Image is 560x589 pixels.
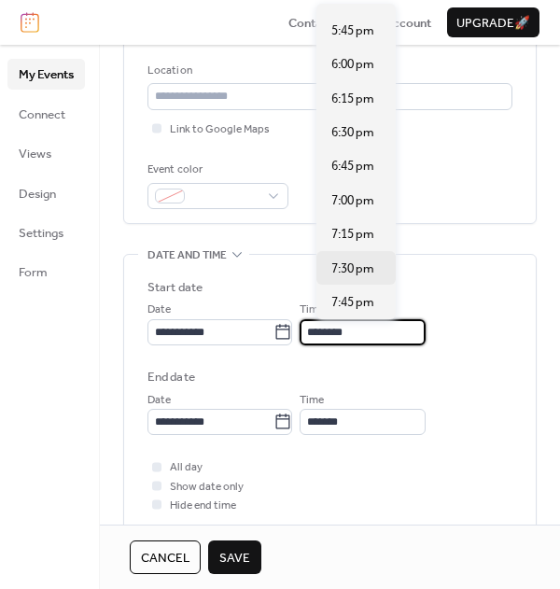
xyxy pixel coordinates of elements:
button: Cancel [130,540,201,574]
div: Start date [147,278,203,297]
span: All day [170,458,203,477]
span: Form [19,263,48,282]
span: Time [300,391,324,410]
img: logo [21,12,39,33]
span: 5:45 pm [331,21,374,40]
span: Contact Us [288,14,350,33]
div: Event color [147,161,285,179]
span: Time [300,301,324,319]
span: 7:15 pm [331,225,374,244]
span: Upgrade 🚀 [456,14,530,33]
span: My Events [19,65,74,84]
span: Settings [19,224,63,243]
a: Contact Us [288,13,350,32]
span: 7:00 pm [331,191,374,210]
button: Save [208,540,261,574]
span: 6:00 pm [331,55,374,74]
a: Views [7,138,85,168]
a: Settings [7,217,85,247]
a: Connect [7,99,85,129]
span: Show date only [170,478,244,497]
button: Upgrade🚀 [447,7,539,37]
span: Date [147,391,171,410]
a: My Account [366,13,431,32]
a: Design [7,178,85,208]
span: Date [147,301,171,319]
span: 7:30 pm [331,259,374,278]
div: End date [147,368,195,386]
span: 6:30 pm [331,123,374,142]
span: My Account [366,14,431,33]
span: Cancel [141,549,189,568]
span: 7:45 pm [331,293,374,312]
a: Form [7,257,85,287]
a: My Events [7,59,85,89]
div: Location [147,62,509,80]
span: Link to Google Maps [170,120,270,139]
span: 6:15 pm [331,90,374,108]
span: Design [19,185,56,203]
span: Date and time [147,246,227,265]
span: Connect [19,105,65,124]
span: Hide end time [170,497,236,515]
span: 6:45 pm [331,157,374,175]
span: Save [219,549,250,568]
span: Views [19,145,51,163]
